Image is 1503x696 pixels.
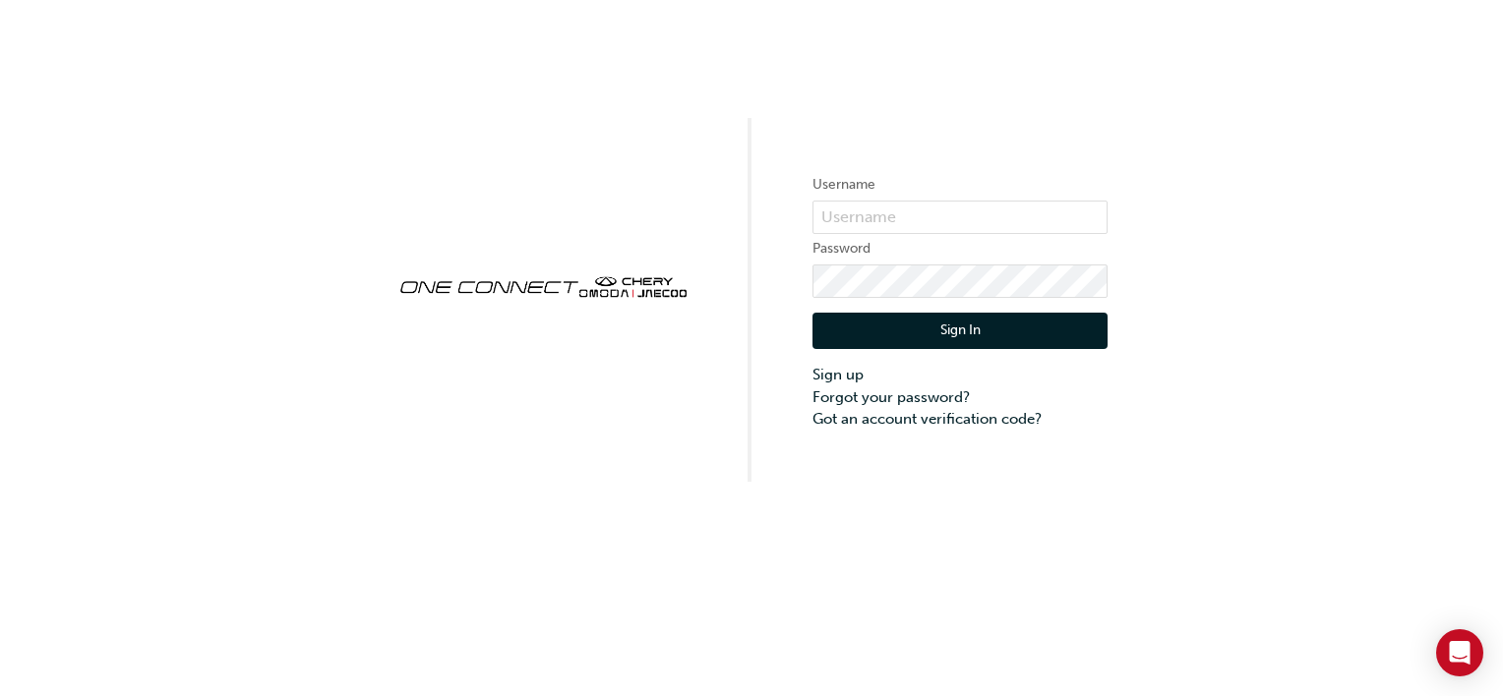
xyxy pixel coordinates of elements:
a: Forgot your password? [812,386,1108,409]
a: Sign up [812,364,1108,386]
label: Username [812,173,1108,197]
button: Sign In [812,313,1108,350]
input: Username [812,201,1108,234]
div: Open Intercom Messenger [1436,629,1483,676]
img: oneconnect [395,260,691,311]
a: Got an account verification code? [812,408,1108,431]
label: Password [812,237,1108,261]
